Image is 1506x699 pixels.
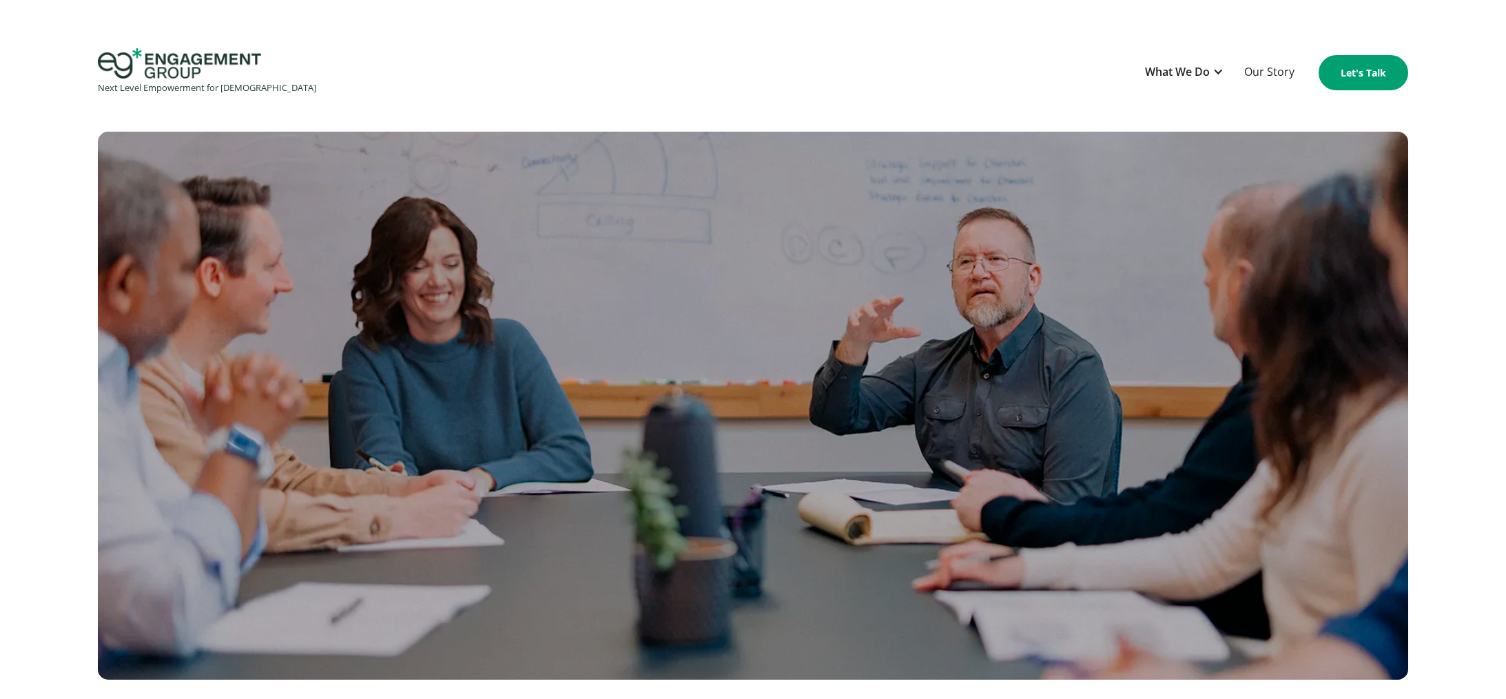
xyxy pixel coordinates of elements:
a: home [98,48,316,97]
a: Let's Talk [1319,55,1408,90]
div: Next Level Empowerment for [DEMOGRAPHIC_DATA] [98,79,316,97]
div: What We Do [1145,63,1210,81]
div: What We Do [1138,56,1230,90]
img: Engagement Group Logo Icon [98,48,261,79]
a: Our Story [1237,56,1301,90]
h1: The 360° Plan [132,314,1401,345]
